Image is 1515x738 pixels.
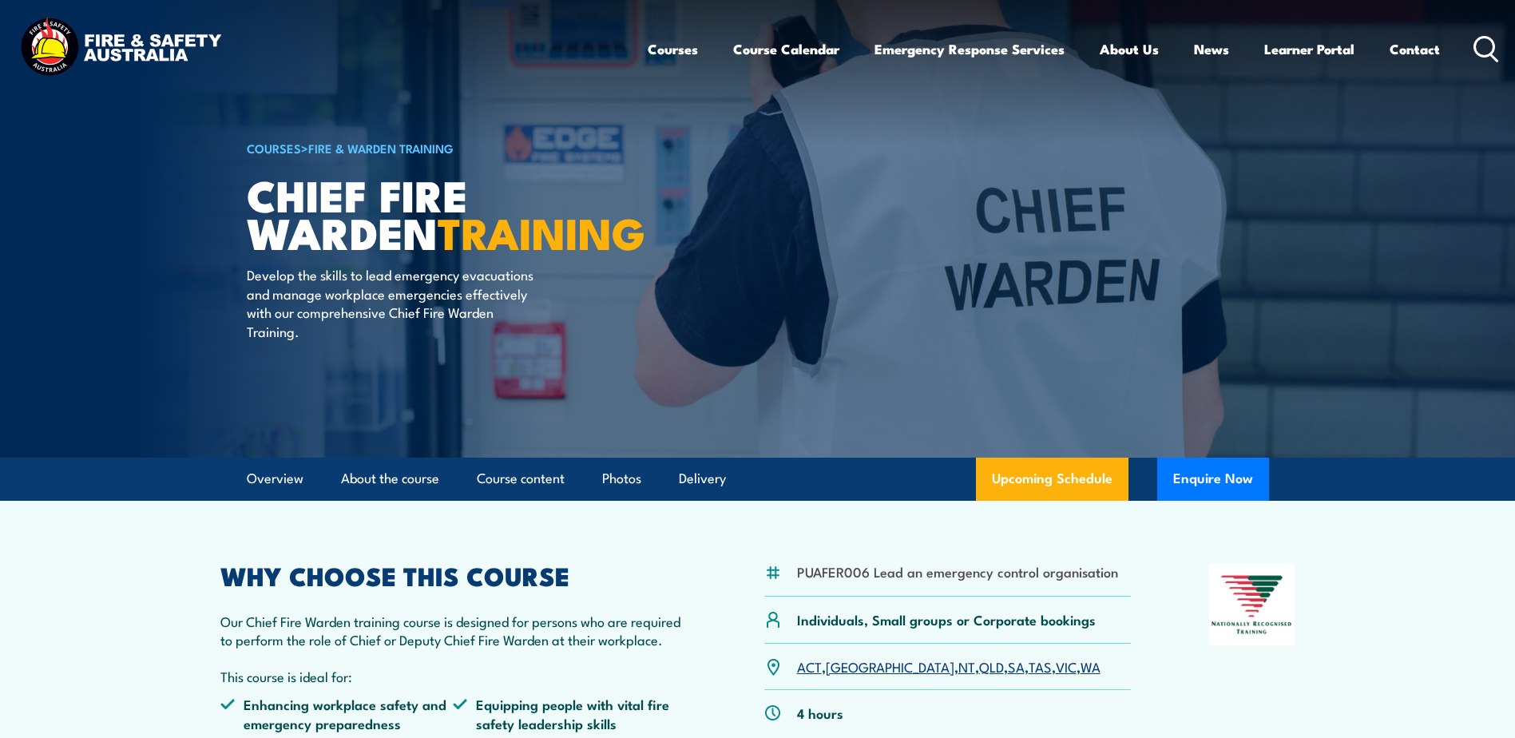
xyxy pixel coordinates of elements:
[220,564,687,586] h2: WHY CHOOSE THIS COURSE
[602,458,641,500] a: Photos
[1029,657,1052,676] a: TAS
[979,657,1004,676] a: QLD
[308,139,454,157] a: Fire & Warden Training
[679,458,726,500] a: Delivery
[958,657,975,676] a: NT
[1209,564,1295,645] img: Nationally Recognised Training logo.
[220,612,687,649] p: Our Chief Fire Warden training course is designed for persons who are required to perform the rol...
[1264,28,1354,70] a: Learner Portal
[976,458,1128,501] a: Upcoming Schedule
[220,667,687,685] p: This course is ideal for:
[733,28,839,70] a: Course Calendar
[1100,28,1159,70] a: About Us
[438,198,645,264] strong: TRAINING
[648,28,698,70] a: Courses
[797,704,843,722] p: 4 hours
[247,138,641,157] h6: >
[341,458,439,500] a: About the course
[247,265,538,340] p: Develop the skills to lead emergency evacuations and manage workplace emergencies effectively wit...
[247,139,301,157] a: COURSES
[826,657,954,676] a: [GEOGRAPHIC_DATA]
[1081,657,1101,676] a: WA
[1390,28,1440,70] a: Contact
[797,657,822,676] a: ACT
[797,562,1118,581] li: PUAFER006 Lead an emergency control organisation
[1157,458,1269,501] button: Enquire Now
[874,28,1065,70] a: Emergency Response Services
[1194,28,1229,70] a: News
[220,695,454,732] li: Enhancing workplace safety and emergency preparedness
[247,458,303,500] a: Overview
[247,176,641,250] h1: Chief Fire Warden
[477,458,565,500] a: Course content
[797,610,1096,629] p: Individuals, Small groups or Corporate bookings
[453,695,686,732] li: Equipping people with vital fire safety leadership skills
[797,657,1101,676] p: , , , , , , ,
[1056,657,1077,676] a: VIC
[1008,657,1025,676] a: SA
